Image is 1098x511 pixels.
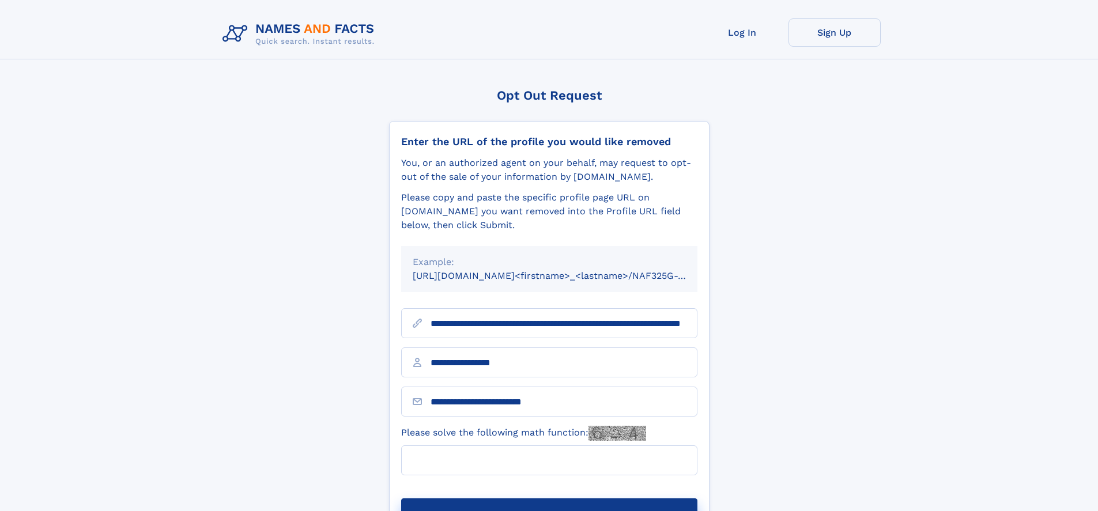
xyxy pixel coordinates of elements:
a: Log In [696,18,788,47]
img: Logo Names and Facts [218,18,384,50]
div: Example: [413,255,686,269]
div: You, or an authorized agent on your behalf, may request to opt-out of the sale of your informatio... [401,156,697,184]
label: Please solve the following math function: [401,426,646,441]
div: Enter the URL of the profile you would like removed [401,135,697,148]
div: Please copy and paste the specific profile page URL on [DOMAIN_NAME] you want removed into the Pr... [401,191,697,232]
div: Opt Out Request [389,88,710,103]
small: [URL][DOMAIN_NAME]<firstname>_<lastname>/NAF325G-xxxxxxxx [413,270,719,281]
a: Sign Up [788,18,881,47]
